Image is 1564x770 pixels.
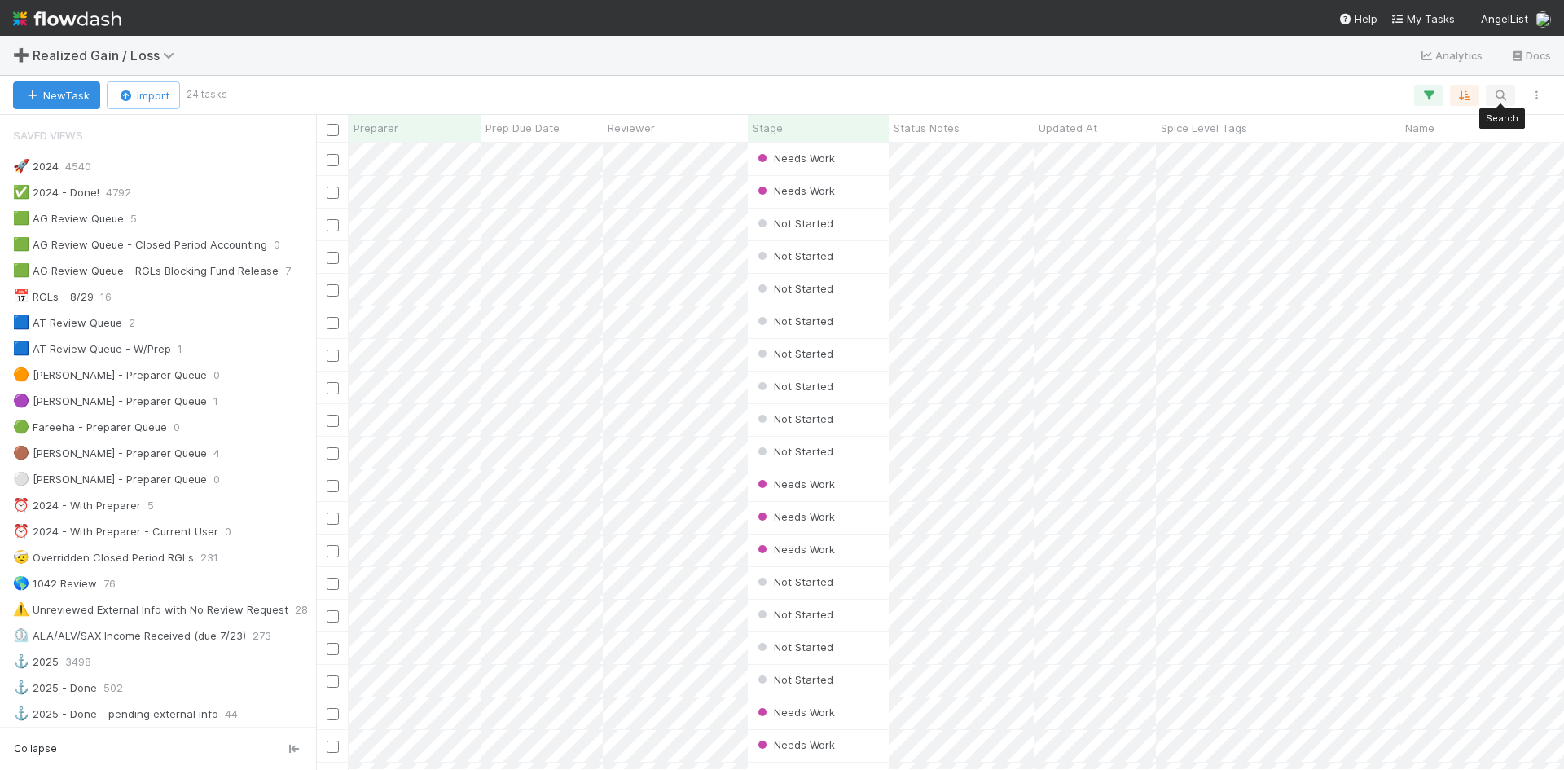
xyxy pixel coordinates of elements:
span: 4540 [65,156,91,177]
span: 🟢 [13,420,29,433]
div: AT Review Queue - W/Prep [13,339,171,359]
div: Needs Work [754,150,835,166]
span: 🟩 [13,211,29,225]
div: Overridden Closed Period RGLs [13,548,194,568]
span: 4792 [106,183,131,203]
span: 📅 [13,289,29,303]
span: Needs Work [754,184,835,197]
span: Name [1405,120,1434,136]
span: 🟩 [13,237,29,251]
div: Not Started [754,411,833,427]
span: Status Notes [894,120,960,136]
span: 273 [253,626,271,646]
img: avatar_1c2f0edd-858e-4812-ac14-2a8986687c67.png [1535,11,1551,28]
input: Toggle Row Selected [327,219,339,231]
div: Needs Work [754,508,835,525]
span: Realized Gain / Loss [33,47,182,64]
span: ⏰ [13,498,29,512]
div: Needs Work [754,541,835,557]
input: Toggle Row Selected [327,643,339,655]
input: Toggle Row Selected [327,610,339,623]
div: AT Review Queue [13,313,122,333]
div: [PERSON_NAME] - Preparer Queue [13,391,207,411]
div: RGLs - 8/29 [13,287,94,307]
span: AngelList [1481,12,1528,25]
div: 2025 [13,652,59,672]
span: ⚪ [13,472,29,486]
span: Not Started [754,412,833,425]
div: Not Started [754,280,833,297]
input: Toggle Row Selected [327,350,339,362]
div: AG Review Queue - RGLs Blocking Fund Release [13,261,279,281]
input: Toggle Row Selected [327,708,339,720]
span: ⏲️ [13,628,29,642]
span: 🟠 [13,367,29,381]
span: 🌎 [13,576,29,590]
div: Not Started [754,345,833,362]
span: Not Started [754,217,833,230]
span: Reviewer [608,120,655,136]
div: Unreviewed External Info with No Review Request [13,600,288,620]
div: Not Started [754,606,833,623]
span: 🟩 [13,263,29,277]
input: Toggle Row Selected [327,675,339,688]
span: Stage [753,120,783,136]
input: Toggle All Rows Selected [327,124,339,136]
span: 0 [274,235,280,255]
span: 16 [100,287,112,307]
span: Not Started [754,347,833,360]
input: Toggle Row Selected [327,545,339,557]
span: Needs Work [754,477,835,491]
span: Needs Work [754,510,835,523]
div: [PERSON_NAME] - Preparer Queue [13,443,207,464]
div: Needs Work [754,737,835,753]
span: 5 [130,209,137,229]
div: Not Started [754,671,833,688]
span: 1 [178,339,182,359]
div: 2024 - With Preparer - Current User [13,521,218,542]
div: 2024 [13,156,59,177]
span: Needs Work [754,738,835,751]
div: Not Started [754,443,833,460]
span: 76 [103,574,116,594]
span: Preparer [354,120,398,136]
div: Needs Work [754,476,835,492]
input: Toggle Row Selected [327,415,339,427]
span: ✅ [13,185,29,199]
div: Not Started [754,378,833,394]
span: Prep Due Date [485,120,560,136]
span: 🟤 [13,446,29,460]
span: Collapse [14,741,57,756]
div: Not Started [754,639,833,655]
div: 2024 - With Preparer [13,495,141,516]
div: 2025 - Done - pending external info [13,704,218,724]
span: Needs Work [754,543,835,556]
input: Toggle Row Selected [327,154,339,166]
span: Not Started [754,575,833,588]
div: 1042 Review [13,574,97,594]
span: ⚓ [13,654,29,668]
button: NewTask [13,81,100,109]
span: Not Started [754,380,833,393]
a: Docs [1509,46,1551,65]
input: Toggle Row Selected [327,578,339,590]
span: 7 [285,261,291,281]
span: 🟦 [13,315,29,329]
a: My Tasks [1390,11,1455,27]
input: Toggle Row Selected [327,741,339,753]
span: 28 [295,600,308,620]
span: Needs Work [754,152,835,165]
span: Updated At [1039,120,1097,136]
input: Toggle Row Selected [327,513,339,525]
span: ⏰ [13,524,29,538]
span: Not Started [754,315,833,328]
span: 0 [174,417,180,438]
div: ALA/ALV/SAX Income Received (due 7/23) [13,626,246,646]
span: ⚓ [13,680,29,694]
span: 502 [103,678,123,698]
input: Toggle Row Selected [327,317,339,329]
div: Not Started [754,313,833,329]
div: 2024 - Done! [13,183,99,203]
span: My Tasks [1390,12,1455,25]
div: [PERSON_NAME] - Preparer Queue [13,469,207,490]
